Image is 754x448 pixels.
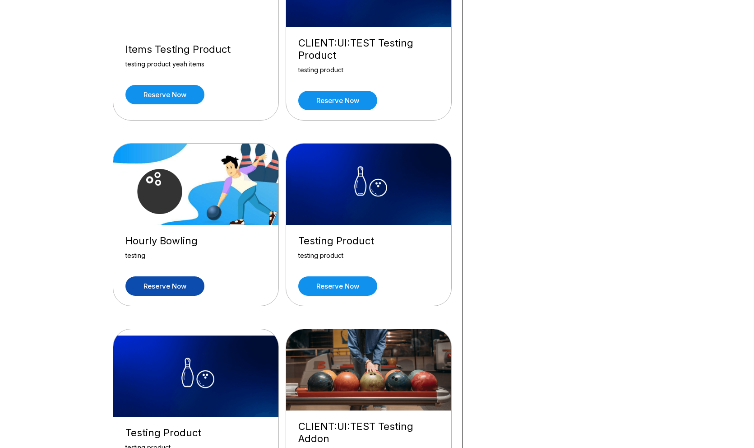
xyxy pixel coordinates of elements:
[286,329,452,411] img: CLIENT:UI:TEST Testing Addon
[125,85,204,104] a: Reserve now
[298,276,377,296] a: Reserve now
[298,91,377,110] a: Reserve now
[113,144,279,225] img: Hourly Bowling
[298,37,439,61] div: CLIENT:UI:TEST Testing Product
[125,235,266,247] div: Hourly Bowling
[298,420,439,445] div: CLIENT:UI:TEST Testing Addon
[298,66,439,82] div: testing product
[113,336,279,417] img: Testing Product
[286,144,452,225] img: Testing Product
[125,276,204,296] a: Reserve now
[298,252,439,267] div: testing product
[125,252,266,267] div: testing
[298,235,439,247] div: Testing Product
[125,427,266,439] div: Testing Product
[125,43,266,56] div: Items Testing Product
[125,60,266,76] div: testing product yeah items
